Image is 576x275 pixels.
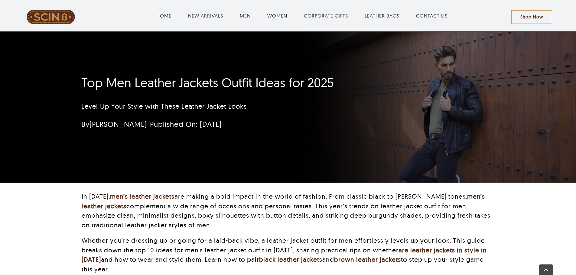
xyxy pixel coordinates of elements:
[188,12,223,19] a: NEW ARRIVALS
[81,101,423,111] p: Level Up Your Style with These Leather Jacket Looks
[89,120,147,129] a: [PERSON_NAME]
[81,120,147,129] span: By
[93,6,511,25] nav: Main Menu
[304,12,348,19] a: CORPORATE GIFTS
[267,12,287,19] a: WOMEN
[365,12,399,19] a: LEATHER BAGS
[82,192,485,210] a: men’s leather jackets
[156,12,171,19] a: HOME
[416,12,447,19] a: CONTACT US
[520,14,543,20] span: Shop Now
[259,255,322,263] a: black leather jackets
[240,12,251,19] a: MEN
[82,192,495,230] p: In [DATE], are making a bold impact in the world of fashion. From classic black to [PERSON_NAME] ...
[334,255,401,263] a: brown leather jackets
[110,192,174,200] a: men’s leather jackets
[150,120,222,129] span: Published On: [DATE]
[81,75,423,90] h1: Top Men Leather Jackets Outfit Ideas for 2025
[511,10,552,24] a: Shop Now
[82,236,495,274] p: Whether you’re dressing up or going for a laid-back vibe, a leather jacket outfit for men effortl...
